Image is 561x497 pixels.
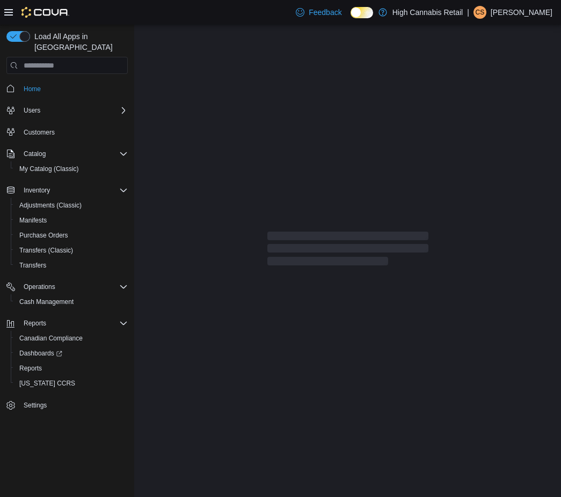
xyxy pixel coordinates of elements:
[15,214,51,227] a: Manifests
[24,150,46,158] span: Catalog
[19,81,128,95] span: Home
[15,229,72,242] a: Purchase Orders
[11,213,132,228] button: Manifests
[476,6,485,19] span: CS
[19,184,54,197] button: Inventory
[19,349,62,358] span: Dashboards
[11,243,132,258] button: Transfers (Classic)
[19,147,50,160] button: Catalog
[19,165,79,173] span: My Catalog (Classic)
[11,258,132,273] button: Transfers
[19,317,128,330] span: Reports
[15,244,77,257] a: Transfers (Classic)
[15,229,128,242] span: Purchase Orders
[19,379,75,388] span: [US_STATE] CCRS
[2,103,132,118] button: Users
[24,186,50,195] span: Inventory
[2,397,132,413] button: Settings
[11,198,132,213] button: Adjustments (Classic)
[19,147,128,160] span: Catalog
[19,364,42,373] span: Reports
[15,295,128,308] span: Cash Management
[24,106,40,115] span: Users
[6,76,128,441] nav: Complex example
[15,259,128,272] span: Transfers
[24,283,55,291] span: Operations
[19,334,83,343] span: Canadian Compliance
[15,377,128,390] span: Washington CCRS
[15,199,128,212] span: Adjustments (Classic)
[19,201,82,210] span: Adjustments (Classic)
[11,294,132,309] button: Cash Management
[491,6,552,19] p: [PERSON_NAME]
[19,399,51,412] a: Settings
[15,347,128,360] span: Dashboards
[19,83,45,95] a: Home
[11,331,132,346] button: Canadian Compliance
[11,228,132,243] button: Purchase Orders
[11,346,132,361] a: Dashboards
[19,231,68,240] span: Purchase Orders
[19,126,59,139] a: Customers
[15,162,83,175] a: My Catalog (Classic)
[2,146,132,161] button: Catalog
[267,234,428,268] span: Loading
[15,244,128,257] span: Transfers (Classic)
[19,398,128,412] span: Settings
[15,332,87,345] a: Canadian Compliance
[19,317,50,330] button: Reports
[19,298,74,306] span: Cash Management
[15,332,128,345] span: Canadian Compliance
[467,6,469,19] p: |
[11,376,132,391] button: [US_STATE] CCRS
[19,261,46,270] span: Transfers
[19,280,60,293] button: Operations
[2,279,132,294] button: Operations
[19,280,128,293] span: Operations
[21,7,69,18] img: Cova
[11,361,132,376] button: Reports
[19,125,128,139] span: Customers
[19,216,47,225] span: Manifests
[15,377,79,390] a: [US_STATE] CCRS
[473,6,486,19] div: Carolyn Sherriffs
[292,2,346,23] a: Feedback
[19,104,128,117] span: Users
[15,295,78,308] a: Cash Management
[11,161,132,176] button: My Catalog (Classic)
[24,128,55,137] span: Customers
[19,246,73,255] span: Transfers (Classic)
[15,362,46,375] a: Reports
[19,104,45,117] button: Users
[30,31,128,53] span: Load All Apps in [GEOGRAPHIC_DATA]
[2,124,132,140] button: Customers
[15,347,67,360] a: Dashboards
[2,183,132,198] button: Inventory
[2,80,132,96] button: Home
[2,316,132,331] button: Reports
[15,214,128,227] span: Manifests
[392,6,463,19] p: High Cannabis Retail
[15,259,50,272] a: Transfers
[15,362,128,375] span: Reports
[309,7,341,18] span: Feedback
[15,199,86,212] a: Adjustments (Classic)
[15,162,128,175] span: My Catalog (Classic)
[24,401,47,410] span: Settings
[351,7,373,18] input: Dark Mode
[24,85,41,93] span: Home
[24,319,46,328] span: Reports
[351,18,351,19] span: Dark Mode
[19,184,128,197] span: Inventory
